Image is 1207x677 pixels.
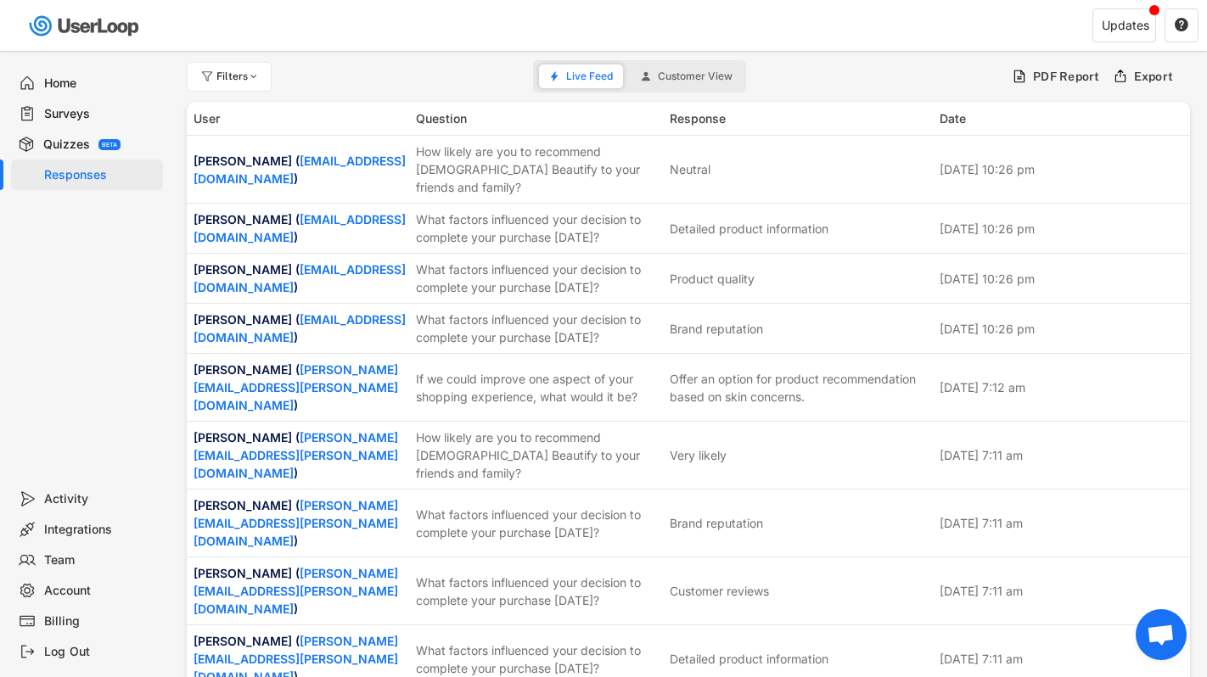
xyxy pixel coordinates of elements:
div: What factors influenced your decision to complete your purchase [DATE]? [416,641,660,677]
div: [PERSON_NAME] ( ) [194,361,406,414]
div: What factors influenced your decision to complete your purchase [DATE]? [416,210,660,246]
img: userloop-logo-01.svg [25,8,145,43]
div: Billing [44,613,156,629]
div: Log Out [44,644,156,660]
div: Updates [1102,20,1149,31]
div: Brand reputation [670,514,763,532]
div: [DATE] 10:26 pm [940,220,1183,238]
div: Export [1134,69,1174,84]
text:  [1175,17,1188,32]
div: Question [416,109,660,127]
a: [EMAIL_ADDRESS][DOMAIN_NAME] [194,312,406,344]
div: Brand reputation [670,320,763,338]
div: Response [670,109,930,127]
div: [DATE] 7:11 am [940,514,1183,532]
div: Filters [216,71,261,81]
div: Account [44,583,156,599]
div: Detailed product information [670,650,828,668]
a: [PERSON_NAME][EMAIL_ADDRESS][PERSON_NAME][DOMAIN_NAME] [194,498,398,548]
a: [EMAIL_ADDRESS][DOMAIN_NAME] [194,154,406,186]
div: How likely are you to recommend [DEMOGRAPHIC_DATA] Beautify to your friends and family? [416,428,660,482]
div: Date [940,109,1183,127]
div: [DATE] 10:26 pm [940,320,1183,338]
div: [PERSON_NAME] ( ) [194,260,406,296]
div: Integrations [44,522,156,538]
button:  [1174,18,1189,33]
div: Responses [44,167,156,183]
div: Open chat [1136,609,1187,660]
div: BETA [102,142,117,148]
div: Offer an option for product recommendation based on skin concerns. [670,370,930,406]
div: Surveys [44,106,156,122]
div: Product quality [670,270,755,288]
button: Live Feed [539,64,623,88]
div: Team [44,552,156,568]
span: Live Feed [566,71,613,81]
div: Neutral [670,160,710,178]
button: Customer View [631,64,743,88]
div: Customer reviews [670,582,769,600]
div: PDF Report [1033,69,1100,84]
div: [DATE] 7:11 am [940,446,1183,464]
div: What factors influenced your decision to complete your purchase [DATE]? [416,260,660,296]
div: [DATE] 10:26 pm [940,160,1183,178]
div: [DATE] 7:11 am [940,650,1183,668]
div: Home [44,76,156,92]
div: [DATE] 7:11 am [940,582,1183,600]
div: What factors influenced your decision to complete your purchase [DATE]? [416,573,660,609]
span: Customer View [658,71,733,81]
a: [PERSON_NAME][EMAIL_ADDRESS][PERSON_NAME][DOMAIN_NAME] [194,362,398,412]
div: [DATE] 10:26 pm [940,270,1183,288]
div: [PERSON_NAME] ( ) [194,210,406,246]
div: How likely are you to recommend [DEMOGRAPHIC_DATA] Beautify to your friends and family? [416,143,660,196]
div: What factors influenced your decision to complete your purchase [DATE]? [416,311,660,346]
div: If we could improve one aspect of your shopping experience, what would it be? [416,370,660,406]
div: Detailed product information [670,220,828,238]
a: [PERSON_NAME][EMAIL_ADDRESS][PERSON_NAME][DOMAIN_NAME] [194,566,398,616]
div: [PERSON_NAME] ( ) [194,564,406,618]
div: [PERSON_NAME] ( ) [194,428,406,482]
div: [PERSON_NAME] ( ) [194,152,406,187]
a: [PERSON_NAME][EMAIL_ADDRESS][PERSON_NAME][DOMAIN_NAME] [194,430,398,480]
div: [PERSON_NAME] ( ) [194,311,406,346]
div: Quizzes [43,137,90,153]
div: User [194,109,406,127]
a: [EMAIL_ADDRESS][DOMAIN_NAME] [194,262,406,294]
div: What factors influenced your decision to complete your purchase [DATE]? [416,506,660,541]
div: Very likely [670,446,727,464]
div: Activity [44,491,156,507]
div: [PERSON_NAME] ( ) [194,496,406,550]
div: [DATE] 7:12 am [940,378,1183,396]
a: [EMAIL_ADDRESS][DOMAIN_NAME] [194,212,406,244]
